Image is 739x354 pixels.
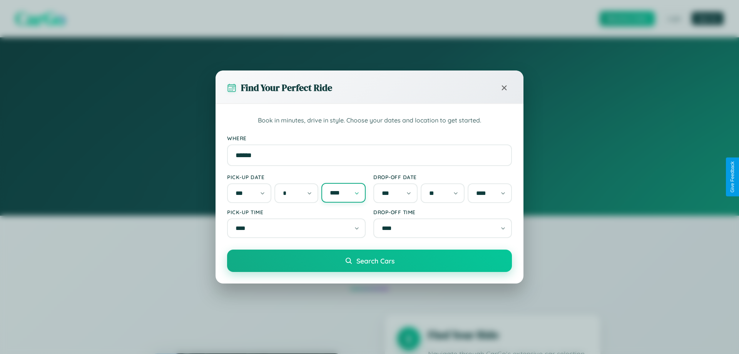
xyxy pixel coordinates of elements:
[227,174,366,180] label: Pick-up Date
[373,209,512,215] label: Drop-off Time
[227,209,366,215] label: Pick-up Time
[227,116,512,126] p: Book in minutes, drive in style. Choose your dates and location to get started.
[227,135,512,141] label: Where
[227,250,512,272] button: Search Cars
[241,81,332,94] h3: Find Your Perfect Ride
[356,257,395,265] span: Search Cars
[373,174,512,180] label: Drop-off Date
